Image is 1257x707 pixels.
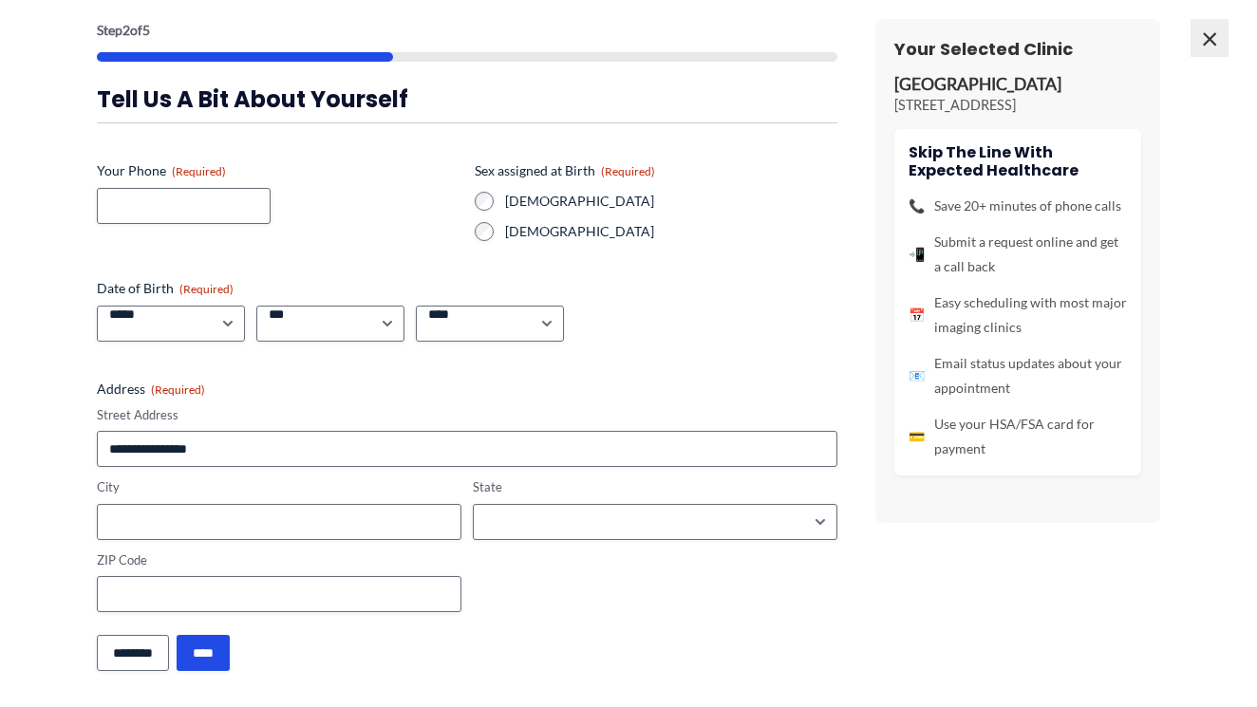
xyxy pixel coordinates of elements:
[505,192,837,211] label: [DEMOGRAPHIC_DATA]
[97,161,460,180] label: Your Phone
[909,424,925,449] span: 💳
[909,242,925,267] span: 📲
[151,382,205,397] span: (Required)
[909,303,925,327] span: 📅
[894,38,1141,60] h3: Your Selected Clinic
[473,478,837,496] label: State
[909,230,1127,279] li: Submit a request online and get a call back
[172,164,226,178] span: (Required)
[909,290,1127,340] li: Easy scheduling with most major imaging clinics
[97,380,205,399] legend: Address
[909,194,1127,218] li: Save 20+ minutes of phone calls
[122,22,130,38] span: 2
[475,161,655,180] legend: Sex assigned at Birth
[601,164,655,178] span: (Required)
[909,363,925,388] span: 📧
[505,222,837,241] label: [DEMOGRAPHIC_DATA]
[97,24,837,37] p: Step of
[894,74,1141,96] p: [GEOGRAPHIC_DATA]
[97,406,837,424] label: Street Address
[97,279,234,298] legend: Date of Birth
[97,551,461,569] label: ZIP Code
[894,96,1141,115] p: [STREET_ADDRESS]
[909,351,1127,400] li: Email status updates about your appointment
[909,194,925,218] span: 📞
[909,412,1127,461] li: Use your HSA/FSA card for payment
[97,84,837,114] h3: Tell us a bit about yourself
[909,143,1127,179] h4: Skip the line with Expected Healthcare
[142,22,150,38] span: 5
[97,478,461,496] label: City
[1191,19,1229,57] span: ×
[179,282,234,296] span: (Required)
